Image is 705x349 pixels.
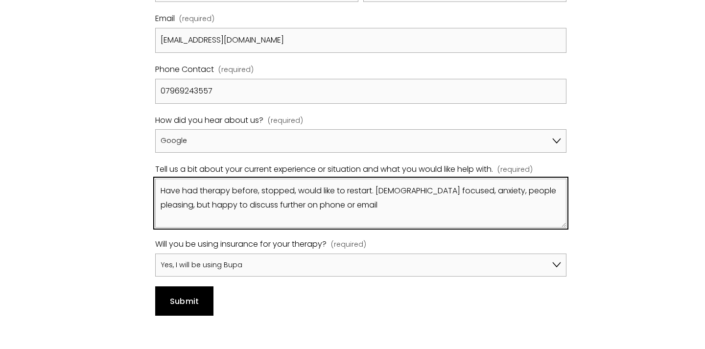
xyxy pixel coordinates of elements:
span: (required) [179,13,214,25]
span: Will you be using insurance for your therapy? [155,237,327,252]
span: (required) [218,64,254,76]
select: How did you hear about us? [155,129,566,153]
span: How did you hear about us? [155,114,263,128]
span: Email [155,12,175,26]
span: (required) [268,115,303,127]
span: Phone Contact [155,63,214,77]
span: (required) [331,238,366,251]
span: Submit [170,296,199,307]
select: Will you be using insurance for your therapy? [155,254,566,277]
textarea: Have had therapy before, stopped, would like to restart. [DEMOGRAPHIC_DATA] focused, anxiety, peo... [155,179,566,228]
span: (required) [497,163,533,176]
button: SubmitSubmit [155,286,213,316]
span: Tell us a bit about your current experience or situation and what you would like help with. [155,163,493,177]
